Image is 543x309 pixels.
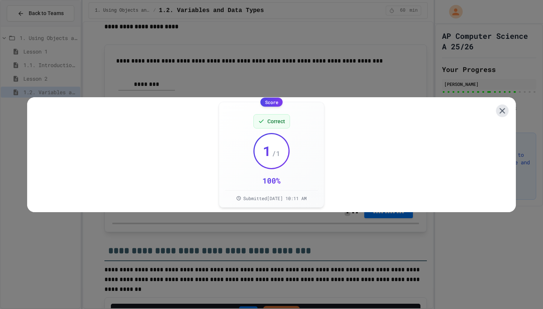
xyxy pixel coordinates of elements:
span: / 1 [272,148,280,159]
div: Score [261,98,283,107]
span: Correct [267,118,285,125]
div: 100 % [262,175,281,186]
span: Submitted [DATE] 10:11 AM [243,195,307,201]
span: 1 [263,143,271,158]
